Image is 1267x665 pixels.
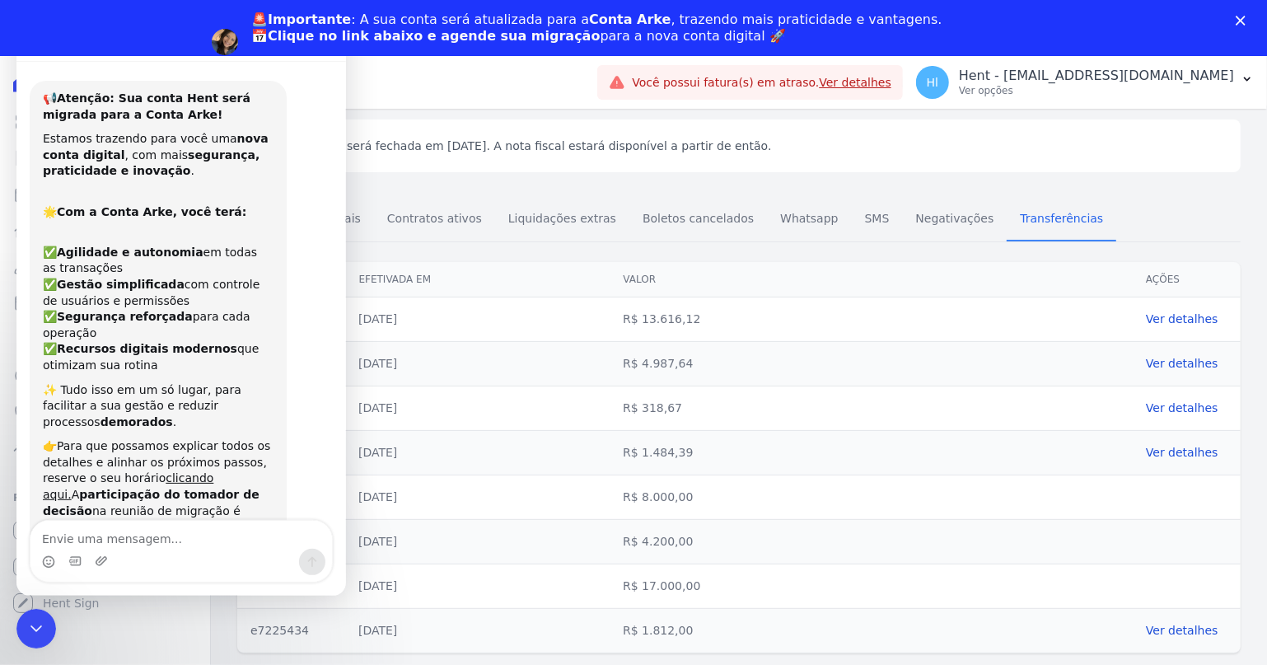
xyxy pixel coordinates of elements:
[1146,272,1227,287] dd: Ações
[26,212,257,357] div: ✅ em todas as transações ✅ com controle de usuários e permissões ✅ para cada operação ✅ que otimi...
[26,74,257,106] div: 📢
[268,28,601,44] b: Clique no link abaixo e agende sua migração
[78,538,91,551] button: Upload do anexo
[40,229,187,242] b: Agilidade e autonomia
[623,355,1120,372] dd: R$ 4.987,64
[623,444,1120,461] dd: R$ 1.484,39
[251,12,942,44] div: : A sua conta será atualizada para a , trazendo mais praticidade e vantagens. 📅 para a nova conta...
[40,293,176,307] b: Segurança reforçada
[1236,15,1252,25] div: Fechar
[16,16,346,596] iframe: Intercom live chat
[377,202,492,235] span: Contratos ativos
[7,251,203,283] a: Clientes
[1146,400,1227,417] a: Ver detalhes
[26,366,257,414] div: ✨ Tudo isso em um só lugar, para facilitar a sua gestão e reduzir processos .
[495,199,629,241] a: Liquidações extras
[358,489,596,506] dd: [DATE]
[13,64,270,658] div: 📢Atenção: Sua conta Hent será migrada para a Conta Arke!Estamos trazendo para você umanova conta ...
[632,74,891,91] span: Você possui fatura(s) em atraso.
[767,199,851,241] a: Whatsapp
[7,323,203,356] a: Transferências
[959,84,1234,97] p: Ver opções
[80,21,225,37] p: Ativo(a) nos últimos 15min
[358,578,596,595] dd: [DATE]
[623,578,1120,595] dd: R$ 17.000,00
[359,272,597,287] dd: Efetivada em
[633,202,764,235] span: Boletos cancelados
[7,287,203,320] a: Minha Carteira
[278,136,771,156] span: Essa fatura será fechada em [DATE]. A nota fiscal estará disponível a partir de então.
[1146,355,1227,372] a: Ver detalhes
[927,77,938,88] span: Hl
[498,202,626,235] span: Liquidações extras
[1146,444,1227,461] a: Ver detalhes
[358,311,596,328] dd: [DATE]
[26,171,257,204] div: 🌟
[251,54,387,73] a: Agendar migração
[40,261,168,274] b: Gestão simplificada
[623,400,1120,417] dd: R$ 318,67
[40,189,230,202] b: Com a Conta Arke, você terá:
[905,202,1003,235] span: Negativações
[358,622,596,639] dd: [DATE]
[623,533,1120,550] dd: R$ 4.200,00
[26,75,234,105] b: Atenção: Sua conta Hent será migrada para a Conta Arke!
[358,400,596,417] dd: [DATE]
[358,355,596,372] dd: [DATE]
[7,359,203,392] a: Crédito
[7,214,203,247] a: Lotes
[770,202,848,235] span: Whatsapp
[819,76,891,89] a: Ver detalhes
[26,115,252,145] b: nova conta digital
[26,115,257,163] div: Estamos trazendo para você uma , com mais .
[16,609,56,649] iframe: Intercom live chat
[250,622,332,639] dd: e7225434
[251,12,351,27] b: 🚨Importante
[623,489,1120,506] dd: R$ 8.000,00
[852,199,903,241] a: SMS
[40,325,221,339] b: Recursos digitais modernos
[358,533,596,550] dd: [DATE]
[623,622,1120,639] dd: R$ 1.812,00
[1146,311,1227,328] a: Ver detalhes
[589,12,671,27] b: Conta Arke
[7,178,203,211] a: Parcelas
[959,68,1234,84] p: Hent - [EMAIL_ADDRESS][DOMAIN_NAME]
[623,272,1120,287] dd: Valor
[7,550,203,583] a: Conta Hent
[1010,202,1113,235] span: Transferências
[358,444,596,461] dd: [DATE]
[1146,622,1227,639] a: Ver detalhes
[283,532,309,559] button: Enviar uma mensagem
[26,539,39,552] button: Selecionador de Emoji
[84,399,157,412] b: demorados
[7,432,203,465] a: Troca de Arquivos
[7,105,203,138] a: Visão Geral
[52,538,65,551] button: Selecionador de GIF
[1007,199,1116,241] a: Transferências
[258,7,289,38] button: Início
[623,311,1120,328] dd: R$ 13.616,12
[26,422,257,519] div: 👉Para que possamos explicar todos os detalhes e alinhar os próximos passos, reserve o seu horário...
[212,29,238,55] img: Profile image for Adriane
[26,471,243,501] b: participação do tomador de decisão
[903,59,1267,105] button: Hl Hent - [EMAIL_ADDRESS][DOMAIN_NAME] Ver opções
[7,142,203,175] a: Contratos
[7,396,203,429] a: Negativação
[629,199,767,241] a: Boletos cancelados
[374,199,495,241] a: Contratos ativos
[14,504,316,532] textarea: Envie uma mensagem...
[7,514,203,547] a: Recebíveis
[855,202,900,235] span: SMS
[289,7,319,36] div: Fechar
[13,488,197,508] div: Plataformas
[902,199,1007,241] a: Negativações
